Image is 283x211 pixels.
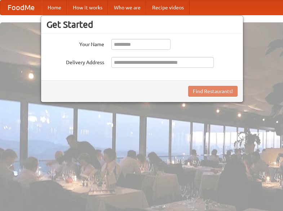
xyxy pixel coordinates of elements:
[42,0,67,15] a: Home
[146,0,190,15] a: Recipe videos
[188,86,238,97] button: Find Restaurants!
[0,0,42,15] a: FoodMe
[47,39,104,48] label: Your Name
[108,0,146,15] a: Who we are
[47,57,104,66] label: Delivery Address
[67,0,108,15] a: How it works
[47,19,238,30] h3: Get Started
